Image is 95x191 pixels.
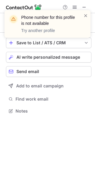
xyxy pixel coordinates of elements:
[9,14,18,24] img: warning
[6,95,91,103] button: Find work email
[16,108,89,114] span: Notes
[21,28,76,34] p: Try another profile
[21,14,76,26] header: Phone number for this profile is not available
[6,107,91,115] button: Notes
[6,4,42,11] img: ContactOut v5.3.10
[16,84,64,88] span: Add to email campaign
[16,69,39,74] span: Send email
[6,52,91,63] button: AI write personalized message
[16,96,89,102] span: Find work email
[16,55,80,60] span: AI write personalized message
[6,66,91,77] button: Send email
[6,81,91,91] button: Add to email campaign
